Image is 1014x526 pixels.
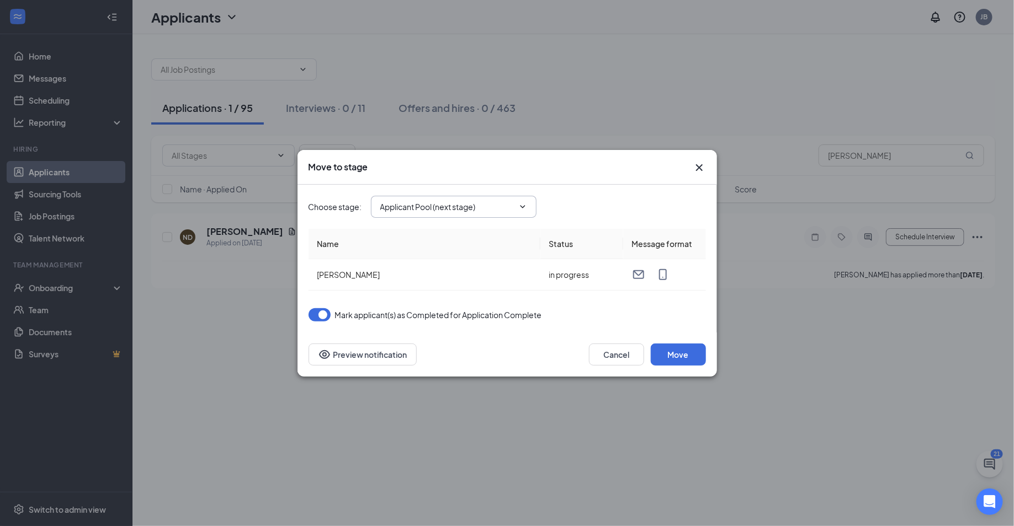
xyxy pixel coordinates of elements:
[309,343,417,366] button: Preview notificationEye
[589,343,644,366] button: Cancel
[518,202,527,211] svg: ChevronDown
[623,229,706,259] th: Message format
[632,268,645,281] svg: Email
[693,161,706,174] svg: Cross
[693,161,706,174] button: Close
[309,201,362,213] span: Choose stage :
[540,229,623,259] th: Status
[318,348,331,361] svg: Eye
[651,343,706,366] button: Move
[309,161,368,173] h3: Move to stage
[335,308,542,321] span: Mark applicant(s) as Completed for Application Complete
[317,270,380,280] span: [PERSON_NAME]
[540,259,623,291] td: in progress
[309,229,540,259] th: Name
[976,489,1003,515] div: Open Intercom Messenger
[656,268,670,281] svg: MobileSms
